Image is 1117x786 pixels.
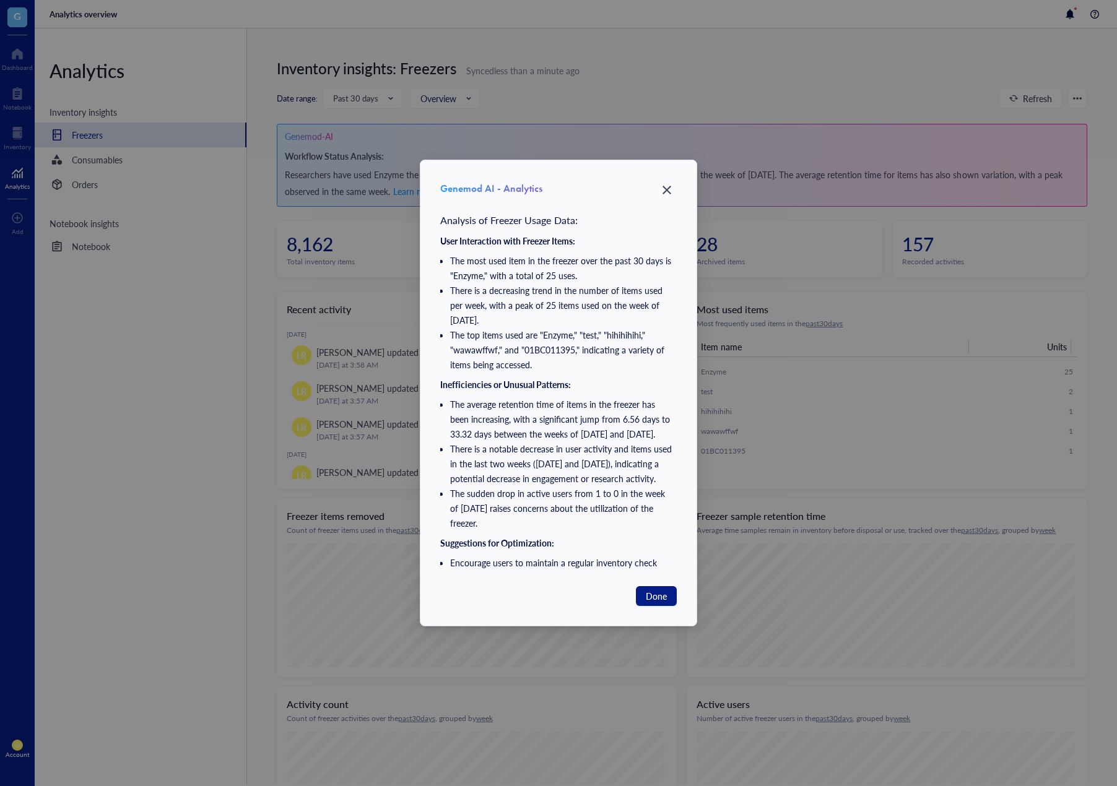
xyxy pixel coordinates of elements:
h3: Analysis of Freezer Usage Data: [440,212,677,228]
span: Done [646,589,667,603]
li: Encourage users to maintain a regular inventory check and remove items that are no longer needed ... [450,555,672,600]
button: Done [636,586,677,606]
span: Close [657,183,677,197]
li: There is a decreasing trend in the number of items used per week, with a peak of 25 items used on... [450,283,672,327]
strong: Inefficiencies or Unusual Patterns: [440,378,571,391]
li: The top items used are "Enzyme," "test," "hihihihihi," "wawawffwf," and "01BC011395," indicating ... [450,327,672,372]
li: The most used item in the freezer over the past 30 days is "Enzyme," with a total of 25 uses. [450,253,672,283]
button: Close [657,180,677,200]
strong: User Interaction with Freezer Items: [440,235,575,247]
strong: Suggestions for Optimization: [440,537,554,549]
li: There is a notable decrease in user activity and items used in the last two weeks ([DATE] and [DA... [450,441,672,486]
li: The sudden drop in active users from 1 to 0 in the week of [DATE] raises concerns about the utili... [450,486,672,530]
li: The average retention time of items in the freezer has been increasing, with a significant jump f... [450,397,672,441]
div: Genemod AI - Analytics [440,180,677,197]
